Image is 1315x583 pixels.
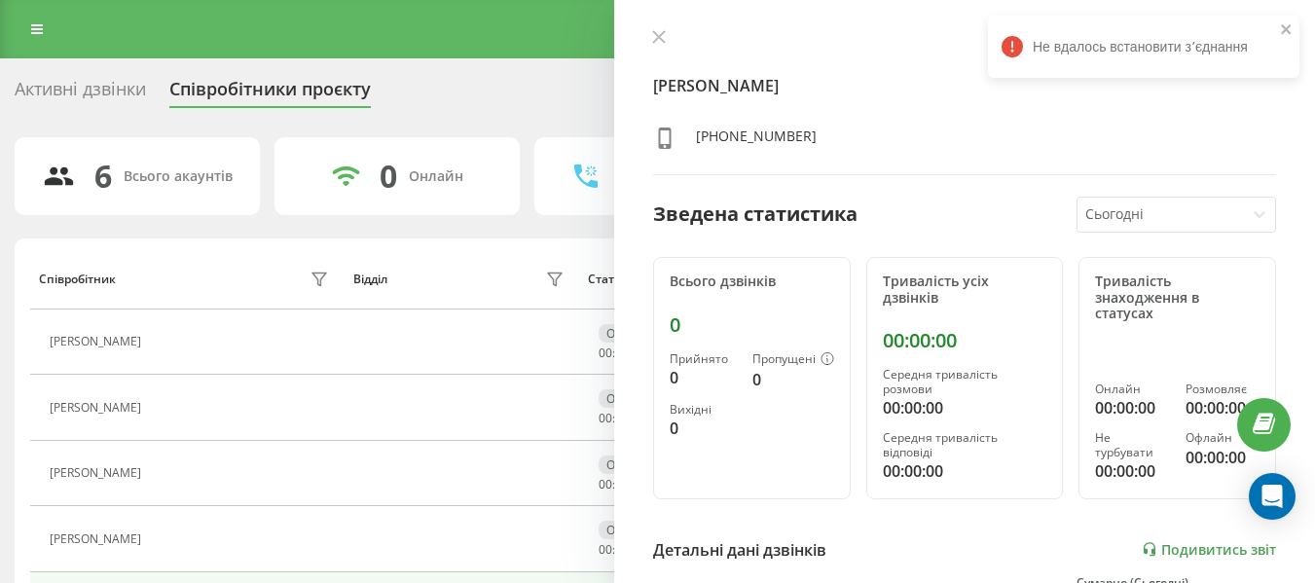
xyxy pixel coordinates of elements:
div: : : [599,346,645,360]
div: Середня тривалість відповіді [883,431,1047,459]
span: 00 [599,345,612,361]
div: 0 [670,417,737,440]
div: [PERSON_NAME] [50,466,146,480]
div: Всього дзвінків [670,273,834,290]
div: : : [599,412,645,425]
div: Активні дзвінки [15,79,146,109]
div: [PHONE_NUMBER] [696,127,817,155]
div: 00:00:00 [883,329,1047,352]
div: : : [599,478,645,492]
div: 0 [752,368,834,391]
div: 6 [94,158,112,195]
div: Не турбувати [1095,431,1169,459]
div: Офлайн [1186,431,1260,445]
div: Співробітник [39,273,116,286]
div: Офлайн [599,521,661,539]
div: 0 [670,366,737,389]
div: [PERSON_NAME] [50,401,146,415]
div: Офлайн [599,389,661,408]
button: close [1280,21,1294,40]
a: Подивитись звіт [1142,541,1276,558]
div: Тривалість усіх дзвінків [883,273,1047,307]
div: Прийнято [670,352,737,366]
div: 0 [380,158,397,195]
div: Всього акаунтів [124,168,233,185]
div: Вихідні [670,403,737,417]
div: 0 [670,313,834,337]
div: : : [599,543,645,557]
span: 00 [599,541,612,558]
div: Онлайн [1095,383,1169,396]
div: 00:00:00 [1186,396,1260,419]
div: 00:00:00 [883,396,1047,419]
div: Open Intercom Messenger [1249,473,1296,520]
div: Співробітники проєкту [169,79,371,109]
div: 00:00:00 [1186,446,1260,469]
div: Детальні дані дзвінків [653,538,826,562]
div: Не вдалось встановити зʼєднання [988,16,1299,78]
div: [PERSON_NAME] [50,532,146,546]
h4: [PERSON_NAME] [653,74,1276,97]
span: 00 [599,410,612,426]
div: Офлайн [599,324,661,343]
div: Статус [588,273,626,286]
div: Розмовляє [1186,383,1260,396]
div: Онлайн [409,168,463,185]
div: [PERSON_NAME] [50,335,146,348]
div: Пропущені [752,352,834,368]
span: 00 [599,476,612,492]
div: 00:00:00 [1095,396,1169,419]
div: Зведена статистика [653,200,858,229]
div: Тривалість знаходження в статусах [1095,273,1260,322]
div: 00:00:00 [1095,459,1169,483]
div: Середня тривалість розмови [883,368,1047,396]
div: 00:00:00 [883,459,1047,483]
div: Відділ [353,273,387,286]
div: Офлайн [599,455,661,474]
